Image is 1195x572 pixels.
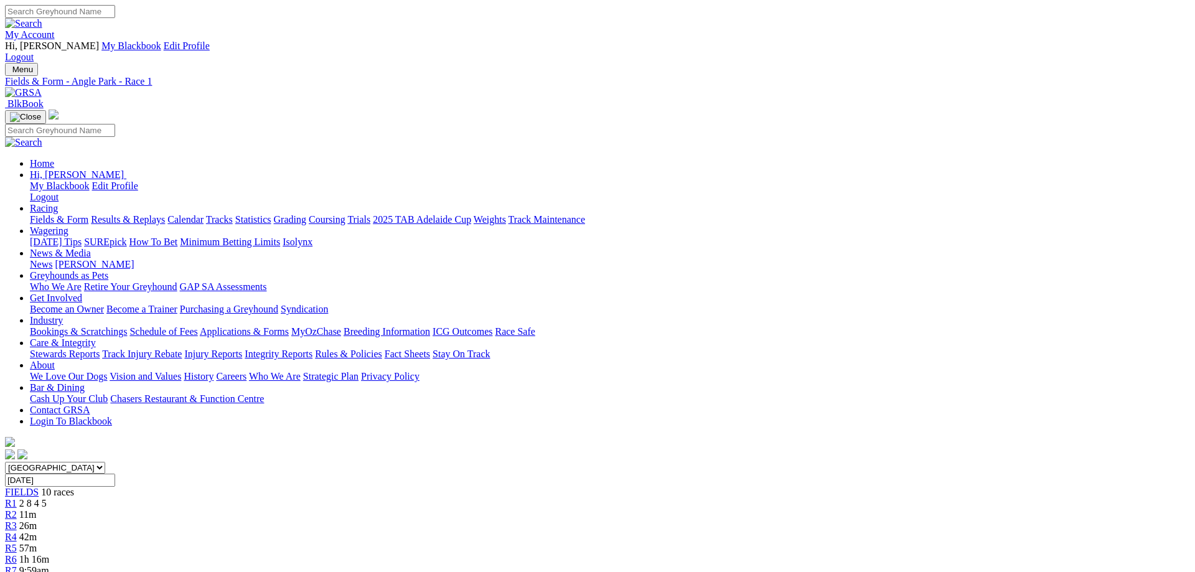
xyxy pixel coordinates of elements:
[30,259,52,270] a: News
[30,237,82,247] a: [DATE] Tips
[41,487,74,497] span: 10 races
[5,5,115,18] input: Search
[281,304,328,314] a: Syndication
[30,326,1190,337] div: Industry
[5,40,99,51] span: Hi, [PERSON_NAME]
[12,65,33,74] span: Menu
[30,281,1190,293] div: Greyhounds as Pets
[385,349,430,359] a: Fact Sheets
[5,124,115,137] input: Search
[5,18,42,29] img: Search
[102,349,182,359] a: Track Injury Rebate
[5,554,17,565] a: R6
[30,405,90,415] a: Contact GRSA
[30,293,82,303] a: Get Involved
[474,214,506,225] a: Weights
[508,214,585,225] a: Track Maintenance
[30,349,100,359] a: Stewards Reports
[5,52,34,62] a: Logout
[19,509,37,520] span: 11m
[5,474,115,487] input: Select date
[91,214,165,225] a: Results & Replays
[19,498,47,509] span: 2 8 4 5
[235,214,271,225] a: Statistics
[30,181,1190,203] div: Hi, [PERSON_NAME]
[19,543,37,553] span: 57m
[129,237,178,247] a: How To Bet
[30,181,90,191] a: My Blackbook
[30,371,107,382] a: We Love Our Dogs
[30,214,88,225] a: Fields & Form
[30,337,96,348] a: Care & Integrity
[30,304,104,314] a: Become an Owner
[303,371,358,382] a: Strategic Plan
[30,382,85,393] a: Bar & Dining
[5,520,17,531] a: R3
[30,326,127,337] a: Bookings & Scratchings
[30,259,1190,270] div: News & Media
[5,437,15,447] img: logo-grsa-white.png
[200,326,289,337] a: Applications & Forms
[274,214,306,225] a: Grading
[110,371,181,382] a: Vision and Values
[30,225,68,236] a: Wagering
[30,169,124,180] span: Hi, [PERSON_NAME]
[30,237,1190,248] div: Wagering
[30,281,82,292] a: Who We Are
[180,237,280,247] a: Minimum Betting Limits
[164,40,210,51] a: Edit Profile
[495,326,535,337] a: Race Safe
[30,270,108,281] a: Greyhounds as Pets
[30,349,1190,360] div: Care & Integrity
[30,192,59,202] a: Logout
[30,214,1190,225] div: Racing
[7,98,44,109] span: BlkBook
[30,393,108,404] a: Cash Up Your Club
[5,29,55,40] a: My Account
[5,543,17,553] a: R5
[30,315,63,326] a: Industry
[19,554,49,565] span: 1h 16m
[5,509,17,520] span: R2
[5,498,17,509] a: R1
[30,371,1190,382] div: About
[49,110,59,120] img: logo-grsa-white.png
[5,532,17,542] a: R4
[433,349,490,359] a: Stay On Track
[110,393,264,404] a: Chasers Restaurant & Function Centre
[206,214,233,225] a: Tracks
[216,371,246,382] a: Careers
[5,110,46,124] button: Toggle navigation
[5,40,1190,63] div: My Account
[184,371,213,382] a: History
[180,281,267,292] a: GAP SA Assessments
[55,259,134,270] a: [PERSON_NAME]
[5,487,39,497] a: FIELDS
[92,181,138,191] a: Edit Profile
[30,304,1190,315] div: Get Involved
[106,304,177,314] a: Become a Trainer
[19,520,37,531] span: 26m
[84,237,126,247] a: SUREpick
[5,87,42,98] img: GRSA
[17,449,27,459] img: twitter.svg
[5,449,15,459] img: facebook.svg
[30,169,126,180] a: Hi, [PERSON_NAME]
[167,214,204,225] a: Calendar
[5,63,38,76] button: Toggle navigation
[373,214,471,225] a: 2025 TAB Adelaide Cup
[347,214,370,225] a: Trials
[433,326,492,337] a: ICG Outcomes
[5,76,1190,87] a: Fields & Form - Angle Park - Race 1
[30,360,55,370] a: About
[184,349,242,359] a: Injury Reports
[30,393,1190,405] div: Bar & Dining
[180,304,278,314] a: Purchasing a Greyhound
